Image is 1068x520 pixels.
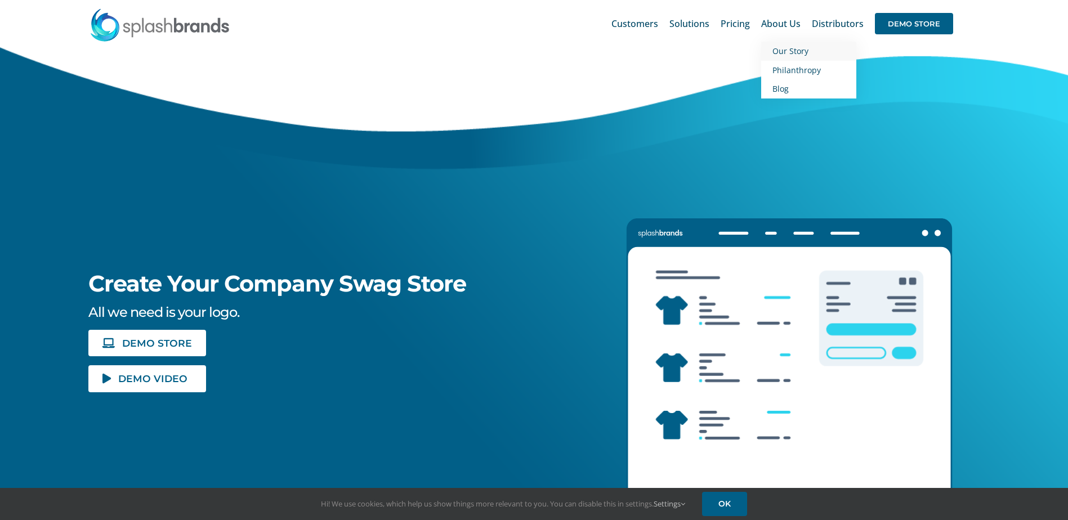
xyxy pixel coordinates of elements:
a: DEMO STORE [88,330,205,356]
span: Create Your Company Swag Store [88,270,466,297]
span: Pricing [721,19,750,28]
span: Our Story [772,46,808,56]
span: Blog [772,83,789,94]
span: Customers [611,19,658,28]
a: Our Story [761,42,856,61]
span: All we need is your logo. [88,304,239,320]
a: Customers [611,6,658,42]
a: Pricing [721,6,750,42]
span: Philanthropy [772,65,821,75]
span: DEMO STORE [875,13,953,34]
img: SplashBrands.com Logo [90,8,230,42]
span: About Us [761,19,801,28]
span: Distributors [812,19,864,28]
span: Solutions [669,19,709,28]
nav: Main Menu [611,6,953,42]
span: DEMO STORE [122,338,192,348]
a: Distributors [812,6,864,42]
a: Settings [654,499,685,509]
a: DEMO STORE [875,6,953,42]
span: Hi! We use cookies, which help us show things more relevant to you. You can disable this in setti... [321,499,685,509]
a: Philanthropy [761,61,856,80]
a: OK [702,492,747,516]
a: Blog [761,79,856,98]
span: DEMO VIDEO [118,374,187,383]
